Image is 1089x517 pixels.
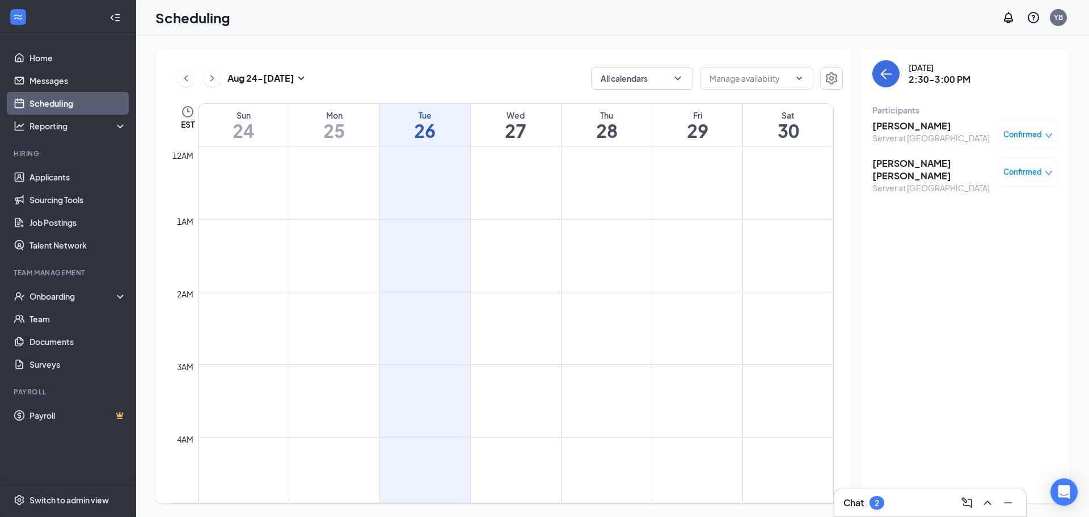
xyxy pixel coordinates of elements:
[29,188,126,211] a: Sourcing Tools
[155,8,230,27] h1: Scheduling
[958,494,976,512] button: ComposeMessage
[652,110,742,121] div: Fri
[29,234,126,257] a: Talent Network
[29,330,126,353] a: Documents
[909,62,970,73] div: [DATE]
[29,92,126,115] a: Scheduling
[289,104,379,146] a: August 25, 2025
[960,496,974,510] svg: ComposeMessage
[294,72,308,85] svg: SmallChevronDown
[181,119,195,130] span: EST
[14,494,25,506] svg: Settings
[1054,12,1063,22] div: YB
[875,498,879,508] div: 2
[471,104,561,146] a: August 27, 2025
[872,120,990,132] h3: [PERSON_NAME]
[471,121,561,140] h1: 27
[820,67,843,90] button: Settings
[14,268,124,278] div: Team Management
[175,360,196,373] div: 3am
[743,121,833,140] h1: 30
[1001,496,1015,510] svg: Minimize
[1027,11,1040,24] svg: QuestionInfo
[652,121,742,140] h1: 29
[199,110,289,121] div: Sun
[380,110,470,121] div: Tue
[175,288,196,300] div: 2am
[29,353,126,376] a: Surveys
[380,121,470,140] h1: 26
[562,104,652,146] a: August 28, 2025
[843,497,864,509] h3: Chat
[175,433,196,445] div: 4am
[14,120,25,132] svg: Analysis
[175,215,196,228] div: 1am
[12,11,24,23] svg: WorkstreamLogo
[981,496,994,510] svg: ChevronUp
[1050,478,1078,506] div: Open Intercom Messenger
[29,494,109,506] div: Switch to admin view
[795,74,804,83] svg: ChevronDown
[199,104,289,146] a: August 24, 2025
[999,494,1017,512] button: Minimize
[29,69,126,92] a: Messages
[1045,132,1053,140] span: down
[743,110,833,121] div: Sat
[29,211,126,234] a: Job Postings
[29,166,126,188] a: Applicants
[710,72,790,85] input: Manage availability
[562,121,652,140] h1: 28
[29,404,126,427] a: PayrollCrown
[1045,169,1053,177] span: down
[591,67,693,90] button: All calendarsChevronDown
[380,104,470,146] a: August 26, 2025
[872,104,1058,116] div: Participants
[29,120,127,132] div: Reporting
[14,387,124,397] div: Payroll
[181,105,195,119] svg: Clock
[227,72,294,85] h3: Aug 24 - [DATE]
[1002,11,1015,24] svg: Notifications
[289,110,379,121] div: Mon
[743,104,833,146] a: August 30, 2025
[29,291,117,302] div: Onboarding
[471,110,561,121] div: Wed
[170,149,196,162] div: 12am
[879,67,893,81] svg: ArrowLeft
[14,149,124,158] div: Hiring
[909,73,970,86] h3: 2:30-3:00 PM
[199,121,289,140] h1: 24
[872,182,991,194] div: Server at [GEOGRAPHIC_DATA]
[180,72,192,85] svg: ChevronLeft
[29,308,126,330] a: Team
[29,47,126,69] a: Home
[109,12,121,23] svg: Collapse
[672,73,683,84] svg: ChevronDown
[14,291,25,302] svg: UserCheck
[872,132,990,144] div: Server at [GEOGRAPHIC_DATA]
[289,121,379,140] h1: 25
[1003,166,1042,178] span: Confirmed
[872,60,900,87] button: back-button
[978,494,997,512] button: ChevronUp
[1003,129,1042,140] span: Confirmed
[178,70,195,87] button: ChevronLeft
[206,72,218,85] svg: ChevronRight
[204,70,221,87] button: ChevronRight
[652,104,742,146] a: August 29, 2025
[825,72,838,85] svg: Settings
[872,157,991,182] h3: [PERSON_NAME] [PERSON_NAME]
[562,110,652,121] div: Thu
